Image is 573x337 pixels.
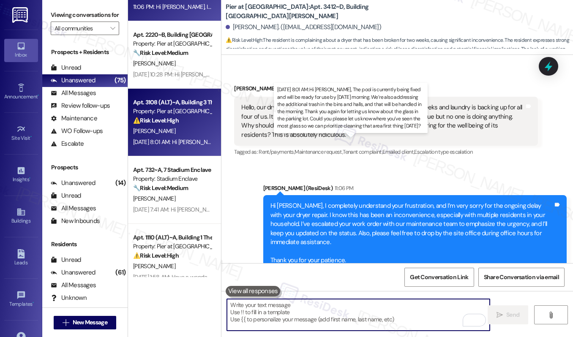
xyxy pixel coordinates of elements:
[478,268,565,287] button: Share Conversation via email
[484,273,559,282] span: Share Conversation via email
[4,247,38,269] a: Leads
[51,63,81,72] div: Unread
[51,191,81,200] div: Unread
[4,39,38,62] a: Inbox
[113,177,128,190] div: (14)
[110,25,115,32] i: 
[51,217,100,226] div: New Inbounds
[51,114,97,123] div: Maintenance
[51,281,96,290] div: All Messages
[259,148,295,155] span: Rent/payments ,
[29,175,30,181] span: •
[33,300,34,306] span: •
[227,299,490,331] textarea: To enrich screen reader interactions, please activate Accessibility in Grammarly extension settings
[42,48,128,57] div: Prospects + Residents
[133,242,211,251] div: Property: Pier at [GEOGRAPHIC_DATA]
[38,92,39,98] span: •
[51,204,96,213] div: All Messages
[414,148,472,155] span: Escalation type escalation
[4,163,38,186] a: Insights •
[133,30,211,39] div: Apt. 2220~B, Building [GEOGRAPHIC_DATA][PERSON_NAME]
[4,288,38,311] a: Templates •
[548,312,554,318] i: 
[51,268,95,277] div: Unanswered
[277,86,424,130] p: [DATE] 8:01 AM: Hi [PERSON_NAME], The pool is currently being fixed and will be ready for use by ...
[12,7,30,23] img: ResiDesk Logo
[42,240,128,249] div: Residents
[133,39,211,48] div: Property: Pier at [GEOGRAPHIC_DATA]
[226,23,381,32] div: [PERSON_NAME]. ([EMAIL_ADDRESS][DOMAIN_NAME])
[133,262,175,270] span: [PERSON_NAME]
[42,163,128,172] div: Prospects
[133,174,211,183] div: Property: Stadium Enclave
[270,201,553,265] div: Hi [PERSON_NAME], I completely understand your frustration, and I’m very sorry for the ongoing de...
[404,268,474,287] button: Get Conversation Link
[133,195,175,202] span: [PERSON_NAME]
[133,98,211,107] div: Apt. 3108 (ALT)~A, Building 3 The [PERSON_NAME]
[263,184,567,196] div: [PERSON_NAME] (ResiDesk)
[133,166,211,174] div: Apt. 732~A, 7 Stadium Enclave
[234,83,538,97] div: [PERSON_NAME]
[226,37,262,43] strong: ⚠️ Risk Level: High
[51,89,96,98] div: All Messages
[133,273,227,281] div: [DATE] 1:58 AM: Have a wonderful day!
[133,49,188,57] strong: 🔧 Risk Level: Medium
[51,294,87,302] div: Unknown
[241,103,524,139] div: Hello, our dryer still has not been fixed. We haven't had a dryer for 2 weeks and laundry is back...
[506,310,519,319] span: Send
[226,3,395,21] b: Pier at [GEOGRAPHIC_DATA]: Apt. 3412~D, Building [GEOGRAPHIC_DATA][PERSON_NAME]
[133,252,179,259] strong: ⚠️ Risk Level: High
[497,312,503,318] i: 
[54,316,116,329] button: New Message
[63,319,69,326] i: 
[382,148,414,155] span: Emailed client ,
[333,184,354,193] div: 11:06 PM
[51,179,95,188] div: Unanswered
[73,318,107,327] span: New Message
[133,233,211,242] div: Apt. 1110 (ALT)~A, Building 1 The [PERSON_NAME]
[51,255,81,264] div: Unread
[51,127,103,136] div: WO Follow-ups
[133,184,188,192] strong: 🔧 Risk Level: Medium
[51,139,84,148] div: Escalate
[343,148,382,155] span: Tenant complaint ,
[51,8,119,22] label: Viewing conversations for
[133,107,211,116] div: Property: Pier at [GEOGRAPHIC_DATA]
[133,127,175,135] span: [PERSON_NAME]
[4,205,38,228] a: Buildings
[112,74,128,87] div: (75)
[4,122,38,145] a: Site Visit •
[51,101,110,110] div: Review follow-ups
[226,36,573,63] span: : The resident is complaining about a dryer that has been broken for two weeks, causing significa...
[410,273,468,282] span: Get Conversation Link
[113,266,128,279] div: (61)
[30,134,32,140] span: •
[51,76,95,85] div: Unanswered
[234,146,538,158] div: Tagged as:
[133,60,175,67] span: [PERSON_NAME]
[488,305,529,324] button: Send
[55,22,106,35] input: All communities
[295,148,343,155] span: Maintenance request ,
[133,117,179,124] strong: ⚠️ Risk Level: High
